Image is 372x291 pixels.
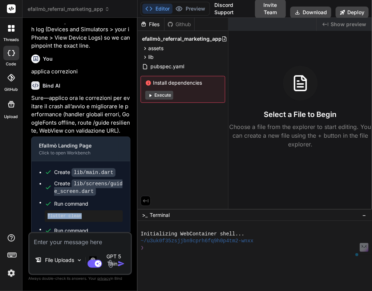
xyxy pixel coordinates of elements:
span: Run command [54,227,123,234]
button: − [361,209,368,221]
img: attachment [106,260,115,268]
span: >_ [142,211,147,219]
pre: flutter clean [48,213,120,219]
span: Initializing WebContainer shell... [141,231,244,238]
p: Choose a file from the explorer to start editing. You can create a new file using the + button in... [229,122,372,149]
p: GPT 5 Thin.. [100,253,128,267]
span: Terminal [150,211,170,219]
button: Deploy [336,7,369,18]
span: ❯ [141,244,143,251]
span: Run command [54,200,123,207]
span: pubspec.yaml [150,62,185,71]
p: applica correzioni [31,68,130,76]
p: Sure—applico ora le correzioni per evitare il crash all’avvio e migliorare le performance (handle... [31,94,130,135]
span: efallmò_referral_marketing_app [28,5,110,13]
h3: Select a File to Begin [264,109,337,120]
div: Files [138,21,164,28]
h6: You [43,55,53,62]
span: lib [148,53,154,61]
img: settings [5,267,17,279]
button: Editor [142,4,173,14]
button: Preview [173,4,208,14]
span: Show preview [331,21,366,28]
div: Create [54,180,123,195]
h6: Bind AI [43,82,60,89]
img: icon [118,260,125,267]
button: Execute [145,91,173,100]
label: code [6,61,16,67]
img: GPT 5 Thinking High [89,256,97,263]
span: ~/u3uk0f35zsjjbn9cprh6fq9h0p4tm2-wnxx [141,238,254,244]
label: Upload [4,114,18,120]
img: Pick Models [76,257,82,263]
p: Optional (if crash persists): I’ll show you how to capture the actual iOS crash log (Devices and ... [31,9,130,50]
p: Always double-check its answers. Your in Bind [28,275,132,282]
span: − [362,211,366,219]
code: lib/main.dart [72,168,116,177]
button: Download [290,7,331,18]
span: efallmò_referral_marketing_app [142,35,222,43]
label: GitHub [4,86,18,93]
button: Efallmò Landing PageClick to open Workbench [32,137,118,161]
code: lib/screens/guide_screen.dart [54,179,122,196]
span: Install dependencies [145,79,221,86]
p: File Uploads [45,256,74,264]
div: Github [165,21,194,28]
div: Efallmò Landing Page [39,142,111,149]
span: privacy [97,276,110,280]
div: Create [54,169,116,176]
div: Click to open Workbench [39,150,111,156]
label: threads [3,37,19,43]
span: assets [148,45,163,52]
